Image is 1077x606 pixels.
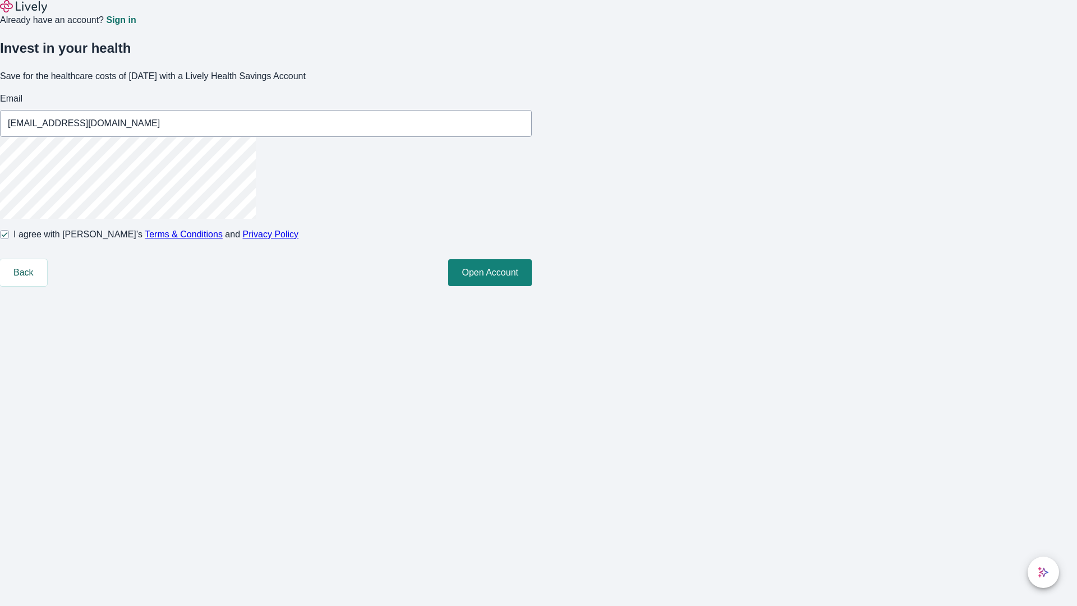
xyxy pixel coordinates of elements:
[243,229,299,239] a: Privacy Policy
[1038,567,1049,578] svg: Lively AI Assistant
[145,229,223,239] a: Terms & Conditions
[448,259,532,286] button: Open Account
[106,16,136,25] a: Sign in
[13,228,298,241] span: I agree with [PERSON_NAME]’s and
[1028,557,1059,588] button: chat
